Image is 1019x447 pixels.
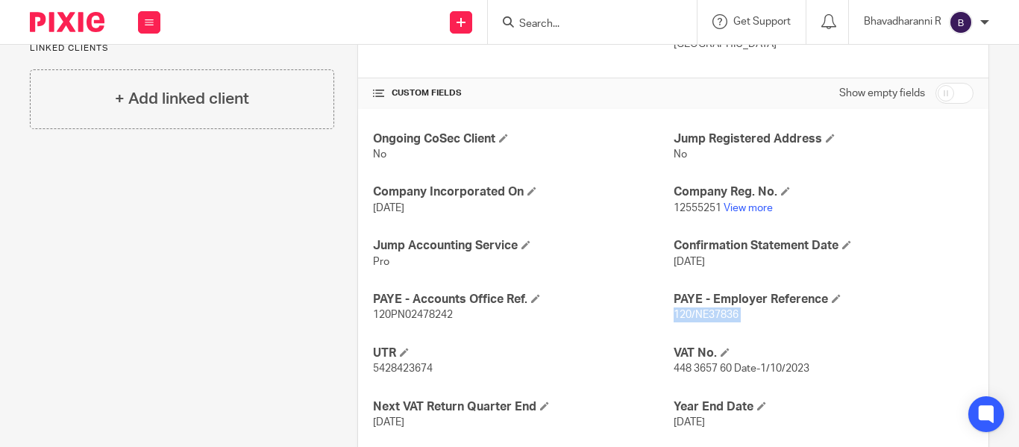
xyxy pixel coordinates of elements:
span: [DATE] [373,203,404,213]
h4: Year End Date [674,399,973,415]
h4: UTR [373,346,673,361]
h4: Jump Registered Address [674,131,973,147]
h4: PAYE - Employer Reference [674,292,973,307]
span: No [674,149,687,160]
span: [DATE] [674,257,705,267]
span: Pro [373,257,389,267]
h4: Next VAT Return Quarter End [373,399,673,415]
img: svg%3E [949,10,973,34]
span: 120/NE37836 [674,310,739,320]
h4: PAYE - Accounts Office Ref. [373,292,673,307]
a: View more [724,203,773,213]
h4: Company Reg. No. [674,184,973,200]
span: Get Support [733,16,791,27]
h4: Confirmation Statement Date [674,238,973,254]
h4: Company Incorporated On [373,184,673,200]
span: [DATE] [674,417,705,428]
h4: VAT No. [674,346,973,361]
span: [DATE] [373,417,404,428]
img: Pixie [30,12,104,32]
h4: Jump Accounting Service [373,238,673,254]
label: Show empty fields [839,86,925,101]
span: 5428423674 [373,363,433,374]
h4: CUSTOM FIELDS [373,87,673,99]
h4: Ongoing CoSec Client [373,131,673,147]
input: Search [518,18,652,31]
p: Linked clients [30,43,334,54]
span: No [373,149,386,160]
p: Bhavadharanni R [864,14,941,29]
span: 448 3657 60 Date-1/10/2023 [674,363,809,374]
h4: + Add linked client [115,87,249,110]
span: 120PN02478242 [373,310,453,320]
span: 12555251 [674,203,721,213]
